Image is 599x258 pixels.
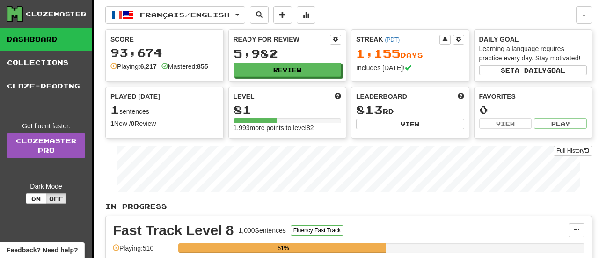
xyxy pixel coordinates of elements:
[335,92,341,101] span: Score more points to level up
[356,92,407,101] span: Leaderboard
[479,92,587,101] div: Favorites
[140,63,157,70] strong: 6,217
[385,37,400,43] a: (PDT)
[297,6,315,24] button: More stats
[110,103,119,116] span: 1
[181,243,385,253] div: 51%
[110,92,160,101] span: Played [DATE]
[479,104,587,116] div: 0
[113,223,234,237] div: Fast Track Level 8
[458,92,464,101] span: This week in points, UTC
[161,62,208,71] div: Mastered:
[110,120,114,127] strong: 1
[140,11,230,19] span: Français / English
[356,103,383,116] span: 813
[479,118,532,129] button: View
[534,118,587,129] button: Play
[105,202,592,211] p: In Progress
[234,92,255,101] span: Level
[479,44,587,63] div: Learning a language requires practice every day. Stay motivated!
[234,48,342,59] div: 5,982
[7,182,85,191] div: Dark Mode
[356,48,464,60] div: Day s
[234,104,342,116] div: 81
[515,67,547,74] span: a daily
[131,120,135,127] strong: 0
[554,146,592,156] button: Full History
[197,63,208,70] strong: 855
[479,35,587,44] div: Daily Goal
[110,35,219,44] div: Score
[110,62,157,71] div: Playing:
[7,133,85,158] a: ClozemasterPro
[273,6,292,24] button: Add sentence to collection
[250,6,269,24] button: Search sentences
[26,193,46,204] button: On
[46,193,66,204] button: Off
[110,119,219,128] div: New / Review
[105,6,245,24] button: Français/English
[7,121,85,131] div: Get fluent faster.
[239,226,286,235] div: 1,000 Sentences
[234,123,342,133] div: 1,993 more points to level 82
[234,63,342,77] button: Review
[234,35,330,44] div: Ready for Review
[356,104,464,116] div: rd
[7,245,78,255] span: Open feedback widget
[479,65,587,75] button: Seta dailygoal
[26,9,87,19] div: Clozemaster
[110,47,219,59] div: 93,674
[291,225,343,236] button: Fluency Fast Track
[356,35,439,44] div: Streak
[356,47,401,60] span: 1,155
[356,119,464,129] button: View
[110,104,219,116] div: sentences
[356,63,464,73] div: Includes [DATE]!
